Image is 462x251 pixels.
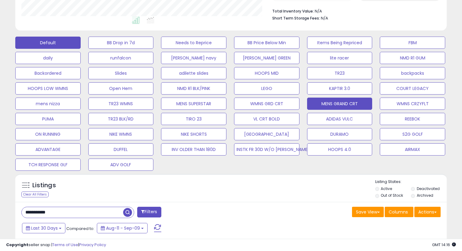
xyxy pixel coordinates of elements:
button: [PERSON_NAME] navy [161,52,226,64]
button: Backordered [15,67,81,79]
h5: Listings [32,181,56,190]
button: TR23 BLK/RD [88,113,154,125]
label: Active [381,186,392,191]
button: ADVANTAGE [15,143,81,156]
button: FBM [380,37,445,49]
label: Out of Stock [381,193,403,198]
button: ON RUNNING [15,128,81,140]
button: daily [15,52,81,64]
button: Last 30 Days [22,223,65,233]
button: HOOPS 4.0 [307,143,372,156]
button: KAPTIR 3.0 [307,82,372,95]
li: N/A [272,7,436,14]
button: TCH RESPONSE GLF [15,159,81,171]
strong: Copyright [6,242,28,248]
label: Archived [417,193,433,198]
button: Save View [352,207,384,217]
div: Clear All Filters [21,192,49,197]
button: [GEOGRAPHIC_DATA] [234,128,299,140]
span: 2025-10-10 14:16 GMT [432,242,456,248]
button: Open Hem [88,82,154,95]
button: Aug-11 - Sep-09 [97,223,148,233]
button: Filters [137,207,161,217]
button: INSTK FR 30D W/O [PERSON_NAME] [234,143,299,156]
b: Total Inventory Value: [272,9,314,14]
button: Columns [385,207,413,217]
button: LEGO [234,82,299,95]
button: VL CRT BOLD [234,113,299,125]
button: MENS SUPERSTAR [161,98,226,110]
button: [PERSON_NAME] GREEN [234,52,299,64]
div: seller snap | | [6,242,106,248]
button: Needs to Reprice [161,37,226,49]
b: Short Term Storage Fees: [272,16,320,21]
span: Last 30 Days [31,225,58,231]
p: Listing States: [375,179,447,185]
button: TR23 [307,67,372,79]
button: WMNS GRD CRT [234,98,299,110]
button: COURT LEGACY [380,82,445,95]
button: NIKE SHORTS [161,128,226,140]
button: HOOPS MID [234,67,299,79]
button: DURAMO [307,128,372,140]
button: BB Price Below Min [234,37,299,49]
button: adilette slides [161,67,226,79]
button: S2G GOLF [380,128,445,140]
button: lite racer [307,52,372,64]
button: NMD R1 GUM [380,52,445,64]
button: TIRO 23 [161,113,226,125]
a: Privacy Policy [79,242,106,248]
button: ADV GOLF [88,159,154,171]
button: BB Drop in 7d [88,37,154,49]
button: Slides [88,67,154,79]
button: MENS GRAND CRT [307,98,372,110]
button: HOOPS LOW WMNS [15,82,81,95]
button: Items Being Repriced [307,37,372,49]
button: NMD R1 BLK/PINK [161,82,226,95]
button: REEBOK [380,113,445,125]
button: Default [15,37,81,49]
button: backpacks [380,67,445,79]
span: Compared to: [66,226,94,231]
button: NIKE WMNS [88,128,154,140]
button: PUMA [15,113,81,125]
span: N/A [321,15,328,21]
button: ADIDAS VULC [307,113,372,125]
button: AIRMAX [380,143,445,156]
span: Aug-11 - Sep-09 [106,225,140,231]
span: Columns [389,209,408,215]
button: INV OLDER THAN 180D [161,143,226,156]
button: WMNS CRZYFLT [380,98,445,110]
button: TR23 WMNS [88,98,154,110]
button: Actions [414,207,441,217]
button: DUFFEL [88,143,154,156]
label: Deactivated [417,186,440,191]
a: Terms of Use [52,242,78,248]
button: mens nizza [15,98,81,110]
button: runfalcon [88,52,154,64]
